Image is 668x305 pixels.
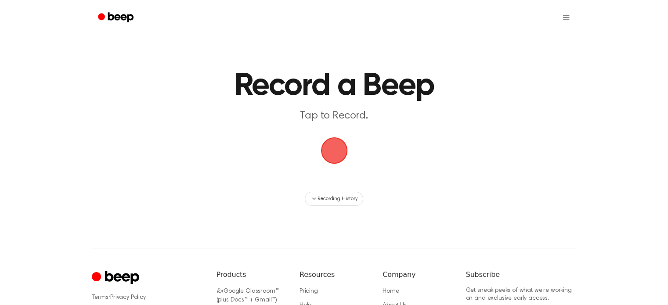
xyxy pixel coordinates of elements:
img: Beep Logo [321,137,347,164]
p: Get sneak peeks of what we’re working on and exclusive early access. [466,287,577,302]
i: for [217,288,224,294]
a: Privacy Policy [110,294,146,301]
h6: Products [217,269,285,280]
a: Beep [92,9,141,26]
div: · [92,293,202,302]
a: Cruip [92,269,141,287]
h6: Resources [300,269,368,280]
h6: Subscribe [466,269,577,280]
span: Recording History [318,195,357,203]
button: Recording History [305,192,363,206]
button: Open menu [556,7,577,28]
a: Pricing [300,288,318,294]
a: forGoogle Classroom™ (plus Docs™ + Gmail™) [217,288,279,303]
a: Terms [92,294,108,301]
h6: Company [383,269,451,280]
a: Home [383,288,399,294]
p: Tap to Record. [166,109,503,123]
h1: Record a Beep [109,70,559,102]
